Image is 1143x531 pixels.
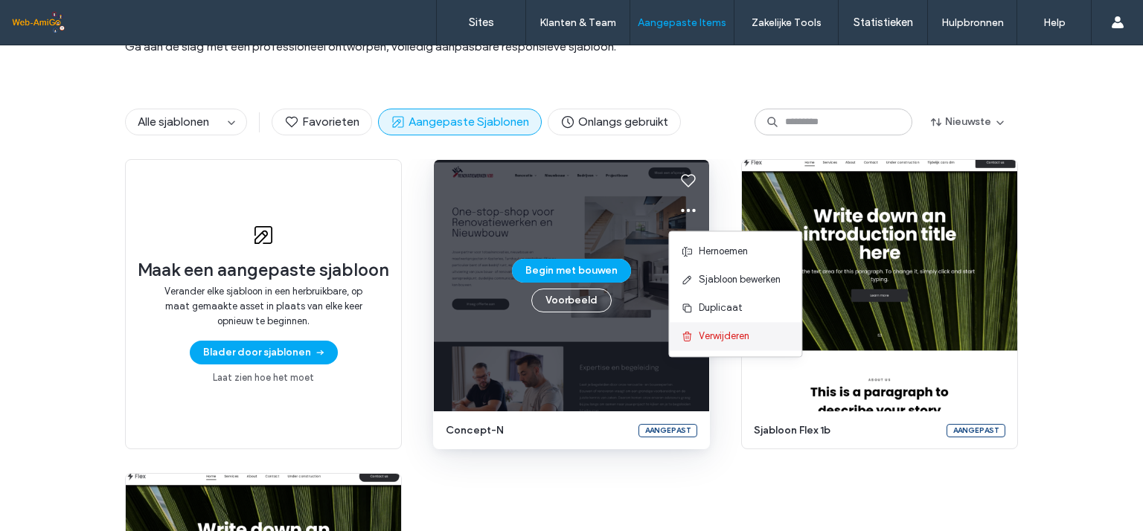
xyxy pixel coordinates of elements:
[638,16,726,29] label: Aangepaste Items
[941,16,1004,29] label: Hulpbronnen
[947,424,1005,437] div: Aangepast
[754,423,938,438] span: sjabloon flex 1b
[446,423,630,438] span: concept-n
[213,370,314,385] a: Laat zien hoe het moet
[699,244,748,259] span: Hernoemen
[272,109,372,135] button: Favorieten
[391,114,529,130] span: Aangepaste Sjablonen
[284,114,359,130] span: Favorieten
[699,272,781,287] span: Sjabloon bewerken
[190,341,338,364] button: Blader door sjablonen
[699,329,749,344] span: Verwijderen
[1043,16,1066,29] label: Help
[126,109,222,135] button: Alle sjablonen
[33,10,64,24] span: Help
[548,109,681,135] button: Onlangs gebruikt
[531,289,612,312] button: Voorbeeld
[378,109,542,135] button: Aangepaste Sjablonen
[560,114,668,130] span: Onlangs gebruikt
[752,16,822,29] label: Zakelijke Tools
[918,110,1018,134] button: Nieuwste
[469,16,494,29] label: Sites
[138,259,389,281] span: Maak een aangepaste sjabloon
[138,115,209,129] span: Alle sjablonen
[638,424,697,437] div: Aangepast
[512,259,631,283] button: Begin met bouwen
[699,300,743,315] span: Duplicaat
[540,16,616,29] label: Klanten & Team
[125,39,1018,55] span: Ga aan de slag met een professioneel ontworpen, volledig aanpasbare responsieve sjabloon.
[854,16,913,29] label: Statistieken
[156,284,371,329] span: Verander elke sjabloon in een herbruikbare, op maat gemaakte asset in plaats van elke keer opnieu...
